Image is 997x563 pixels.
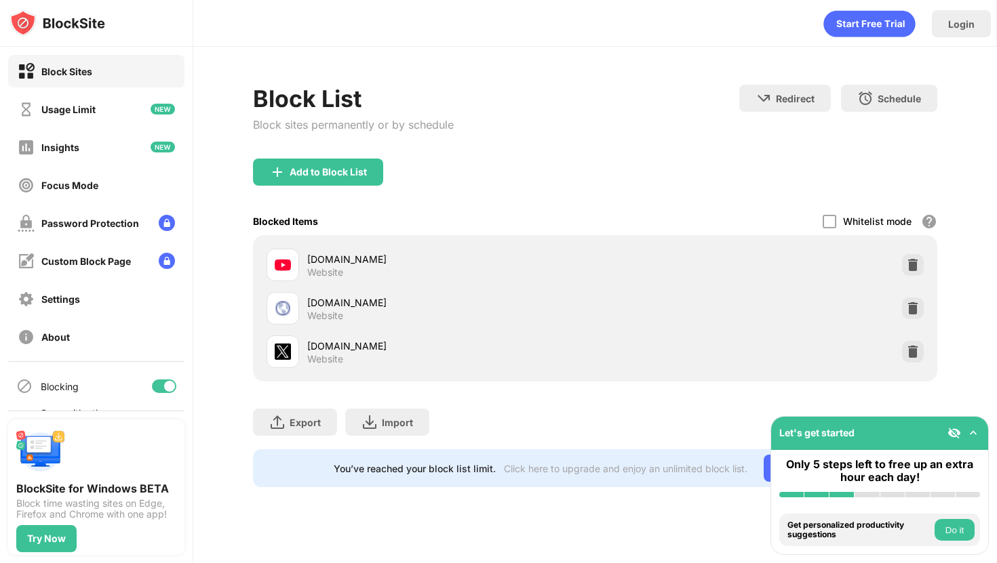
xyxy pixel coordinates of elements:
div: Website [307,353,343,365]
div: Block List [253,85,454,112]
div: BlockSite for Windows BETA [16,482,176,495]
div: Import [382,417,413,428]
img: push-desktop.svg [16,428,65,476]
div: Redirect [776,93,815,104]
button: Do it [935,519,975,541]
img: favicons [275,257,291,273]
img: lock-menu.svg [159,215,175,231]
img: about-off.svg [18,329,35,346]
div: Only 5 steps left to free up an extra hour each day! [779,458,980,484]
img: eye-not-visible.svg [947,426,961,440]
div: Insights [41,142,79,153]
div: Let's get started [779,427,855,438]
img: time-usage-off.svg [18,101,35,118]
div: Get personalized productivity suggestions [787,520,931,540]
img: new-icon.svg [151,104,175,114]
img: omni-setup-toggle.svg [966,426,980,440]
div: Sync with other devices [41,407,111,430]
img: settings-off.svg [18,291,35,308]
div: Blocking [41,381,79,392]
div: Add to Block List [290,167,367,178]
img: blocking-icon.svg [16,378,33,394]
img: new-icon.svg [151,142,175,152]
img: password-protection-off.svg [18,215,35,232]
div: [DOMAIN_NAME] [307,339,595,353]
img: logo-blocksite.svg [9,9,105,37]
img: favicons [275,343,291,360]
img: block-on.svg [18,63,35,80]
div: Click here to upgrade and enjoy an unlimited block list. [504,463,747,474]
img: lock-menu.svg [159,253,175,269]
div: Website [307,266,343,278]
div: Usage Limit [41,104,96,115]
div: Blocked Items [253,215,318,227]
div: Website [307,310,343,322]
div: Try Now [27,533,66,544]
div: Block sites permanently or by schedule [253,118,454,131]
div: Go Unlimited [764,455,857,482]
div: Block time wasting sites on Edge, Firefox and Chrome with one app! [16,498,176,520]
div: Schedule [878,93,921,104]
div: Settings [41,293,80,305]
div: Custom Block Page [41,255,131,267]
img: favicons [275,300,291,316]
div: Login [948,18,975,30]
div: Password Protection [41,217,139,229]
img: focus-off.svg [18,177,35,194]
div: Export [290,417,321,428]
div: Block Sites [41,66,92,77]
div: Focus Mode [41,180,98,191]
img: insights-off.svg [18,139,35,156]
div: You’ve reached your block list limit. [334,463,496,474]
div: About [41,331,70,343]
div: Whitelist mode [843,215,912,227]
div: [DOMAIN_NAME] [307,252,595,266]
div: animation [823,10,916,37]
img: customize-block-page-off.svg [18,253,35,270]
div: [DOMAIN_NAME] [307,295,595,310]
